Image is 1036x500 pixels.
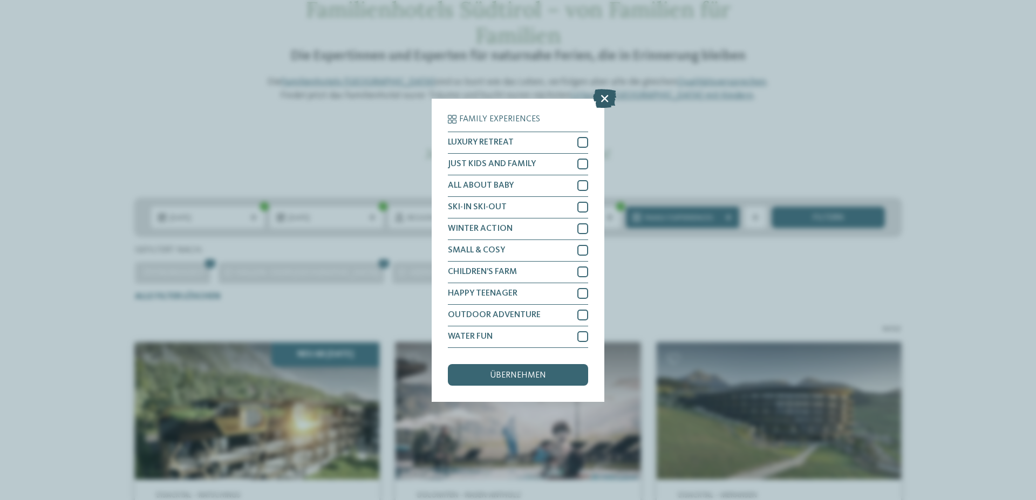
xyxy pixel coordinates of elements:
span: HAPPY TEENAGER [448,289,517,298]
span: Family Experiences [459,115,540,124]
span: OUTDOOR ADVENTURE [448,311,541,319]
span: JUST KIDS AND FAMILY [448,160,536,168]
span: WATER FUN [448,332,493,341]
span: SKI-IN SKI-OUT [448,203,507,211]
span: LUXURY RETREAT [448,138,514,147]
span: übernehmen [490,371,546,380]
span: CHILDREN’S FARM [448,268,517,276]
span: WINTER ACTION [448,224,513,233]
span: SMALL & COSY [448,246,505,255]
span: ALL ABOUT BABY [448,181,514,190]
